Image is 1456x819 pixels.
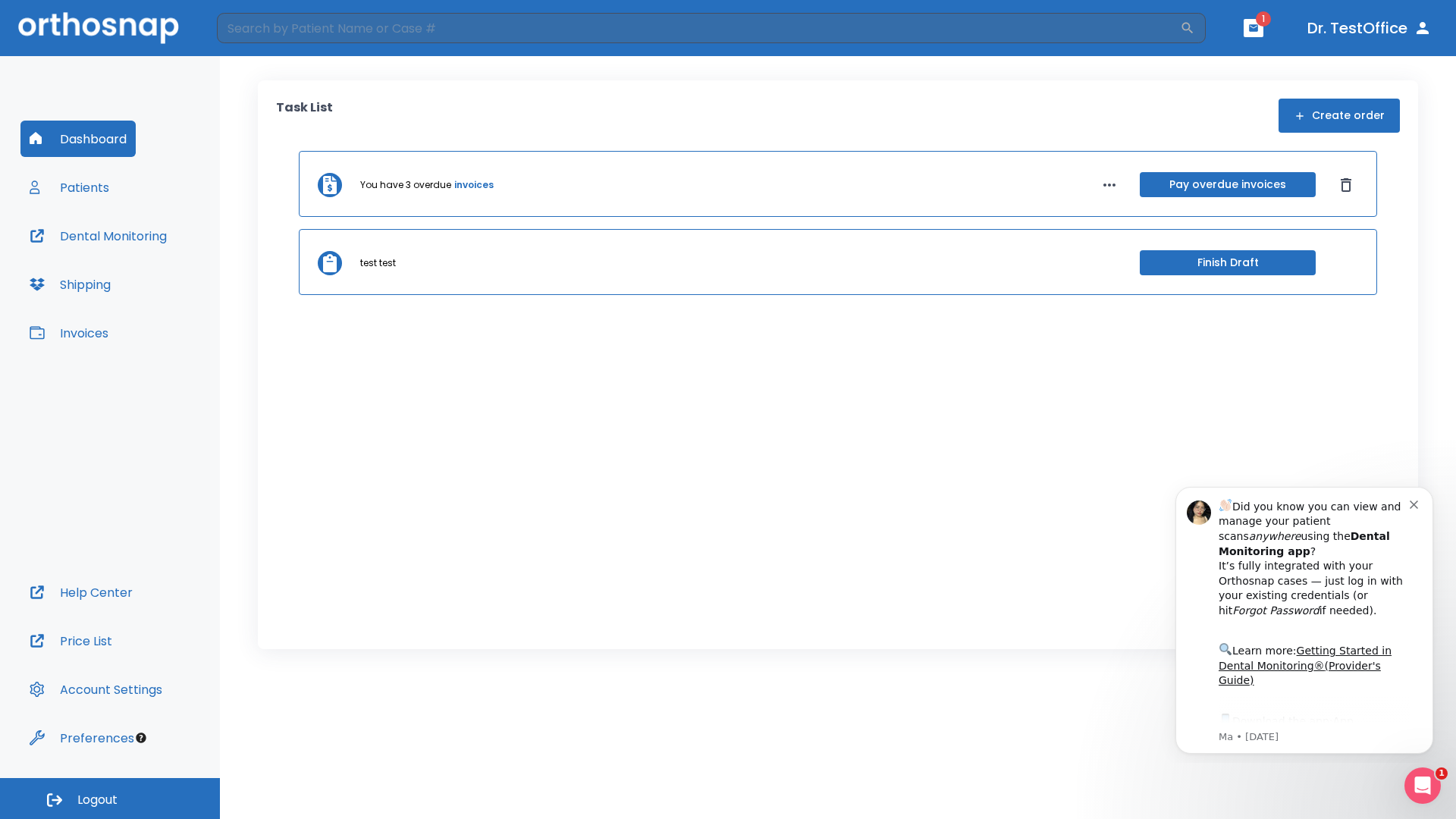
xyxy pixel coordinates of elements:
[66,242,201,269] a: App Store
[360,256,396,270] p: test test
[217,13,1180,43] input: Search by Patient Name or Case #
[134,731,148,745] div: Tooltip anchor
[1140,250,1316,275] button: Finish Draft
[1279,99,1400,133] button: Create order
[1334,173,1358,197] button: Dismiss
[20,315,118,351] button: Invoices
[20,574,142,610] button: Help Center
[1140,172,1316,197] button: Pay overdue invoices
[20,218,176,254] button: Dental Monitoring
[1436,767,1448,780] span: 1
[20,121,136,157] button: Dashboard
[1256,11,1271,27] span: 1
[20,623,121,659] button: Price List
[1153,473,1456,763] iframe: Intercom notifications message
[454,178,494,192] a: invoices
[1301,14,1438,42] button: Dr. TestOffice
[1404,767,1441,804] iframe: Intercom live chat
[66,238,257,315] div: Download the app: | ​ Let us know if you need help getting started!
[20,266,120,303] button: Shipping
[20,671,171,708] button: Account Settings
[77,792,118,808] span: Logout
[20,720,143,756] button: Preferences
[66,257,257,271] p: Message from Ma, sent 4w ago
[360,178,451,192] p: You have 3 overdue
[257,24,269,36] button: Dismiss notification
[276,99,333,133] p: Task List
[18,12,179,43] img: Orthosnap
[20,169,118,206] button: Patients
